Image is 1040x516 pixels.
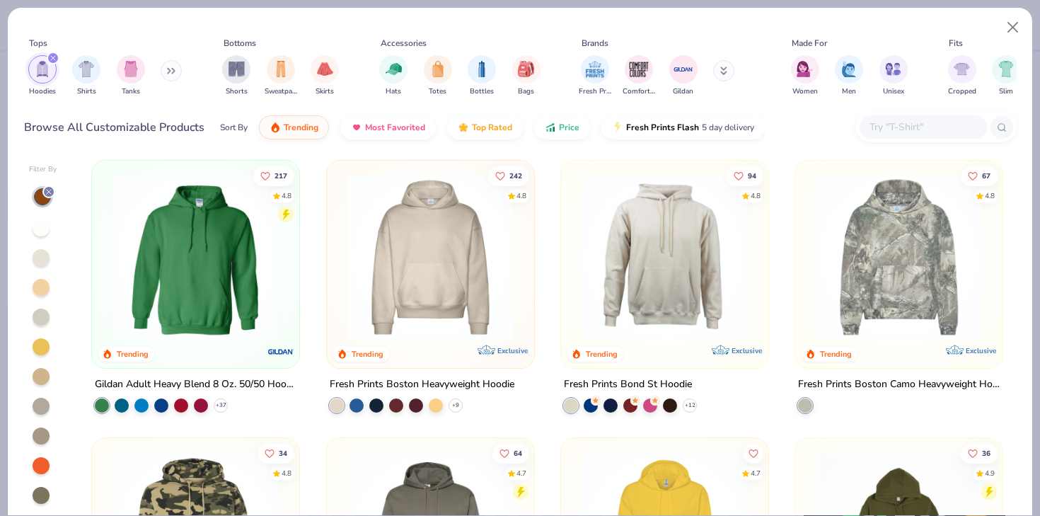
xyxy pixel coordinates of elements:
img: 01fddd33-2355-44a3-a7f0-45c53d38218a [520,175,699,340]
button: Close [1000,14,1027,41]
div: filter for Gildan [669,55,698,97]
span: Top Rated [472,122,512,133]
span: Fresh Prints Flash [626,122,699,133]
span: 67 [982,172,990,179]
span: Exclusive [966,346,996,355]
img: Fresh Prints Image [584,59,606,80]
div: 4.8 [282,469,291,479]
button: filter button [265,55,297,97]
div: filter for Men [835,55,863,97]
span: Hoodies [29,86,56,97]
img: 28bc0d45-805b-48d6-b7de-c789025e6b70 [809,175,988,340]
button: Trending [259,115,329,139]
span: Shirts [77,86,96,97]
div: 4.7 [751,469,761,479]
div: Bottoms [224,37,256,50]
img: flash.gif [612,122,623,133]
img: Tanks Image [123,61,139,77]
img: b74c67a9-8ffe-4f9a-897b-818c6122b98b [341,175,520,340]
img: trending.gif [270,122,281,133]
img: Bottles Image [474,61,490,77]
span: Tanks [122,86,140,97]
span: Exclusive [732,346,762,355]
div: filter for Unisex [879,55,908,97]
img: Totes Image [430,61,446,77]
span: Slim [999,86,1013,97]
span: 34 [279,450,287,457]
span: Unisex [883,86,904,97]
div: Accessories [381,37,427,50]
button: Like [727,166,763,185]
div: Brands [582,37,608,50]
div: 4.8 [516,190,526,201]
button: Fresh Prints Flash5 day delivery [601,115,765,139]
span: Bottles [470,86,494,97]
button: filter button [791,55,819,97]
div: filter for Comfort Colors [623,55,655,97]
span: Fresh Prints [579,86,611,97]
span: + 37 [216,401,226,410]
div: Fits [949,37,963,50]
button: filter button [28,55,57,97]
div: Fresh Prints Bond St Hoodie [564,376,692,394]
span: Women [792,86,818,97]
div: Fresh Prints Boston Heavyweight Hoodie [330,376,514,394]
button: filter button [72,55,100,97]
button: filter button [311,55,339,97]
button: filter button [379,55,408,97]
img: Bags Image [518,61,533,77]
img: Shirts Image [79,61,95,77]
span: 36 [982,450,990,457]
div: filter for Women [791,55,819,97]
span: Gildan [673,86,693,97]
img: Sweatpants Image [273,61,289,77]
img: Gildan Image [673,59,694,80]
button: Price [534,115,590,139]
div: Sort By [220,121,248,134]
div: 4.9 [985,469,995,479]
button: filter button [117,55,145,97]
button: filter button [623,55,655,97]
div: filter for Shirts [72,55,100,97]
div: Fresh Prints Boston Camo Heavyweight Hoodie [798,376,1000,394]
div: filter for Fresh Prints [579,55,611,97]
img: Comfort Colors Image [628,59,649,80]
button: Like [744,444,763,464]
button: Like [258,444,294,464]
input: Try "T-Shirt" [868,119,977,135]
img: Men Image [841,61,857,77]
span: + 9 [452,401,459,410]
div: filter for Shorts [222,55,250,97]
span: + 12 [684,401,695,410]
div: 4.7 [516,469,526,479]
img: most_fav.gif [351,122,362,133]
span: Men [842,86,856,97]
button: filter button [879,55,908,97]
span: Bags [518,86,534,97]
div: 4.8 [985,190,995,201]
img: Shorts Image [229,61,245,77]
button: Like [253,166,294,185]
span: Shorts [226,86,248,97]
div: Made For [792,37,827,50]
button: Like [961,444,998,464]
img: Hoodies Image [35,61,50,77]
img: Women Image [797,61,813,77]
img: TopRated.gif [458,122,469,133]
button: Like [487,166,528,185]
button: filter button [468,55,496,97]
span: Comfort Colors [623,86,655,97]
span: Trending [284,122,318,133]
div: filter for Skirts [311,55,339,97]
img: Skirts Image [317,61,333,77]
div: filter for Hoodies [28,55,57,97]
img: Unisex Image [885,61,901,77]
div: 4.8 [282,190,291,201]
div: filter for Tanks [117,55,145,97]
div: filter for Slim [992,55,1020,97]
div: filter for Totes [424,55,452,97]
span: Most Favorited [365,122,425,133]
div: Tops [29,37,47,50]
span: Skirts [316,86,334,97]
div: Browse All Customizable Products [24,119,204,136]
